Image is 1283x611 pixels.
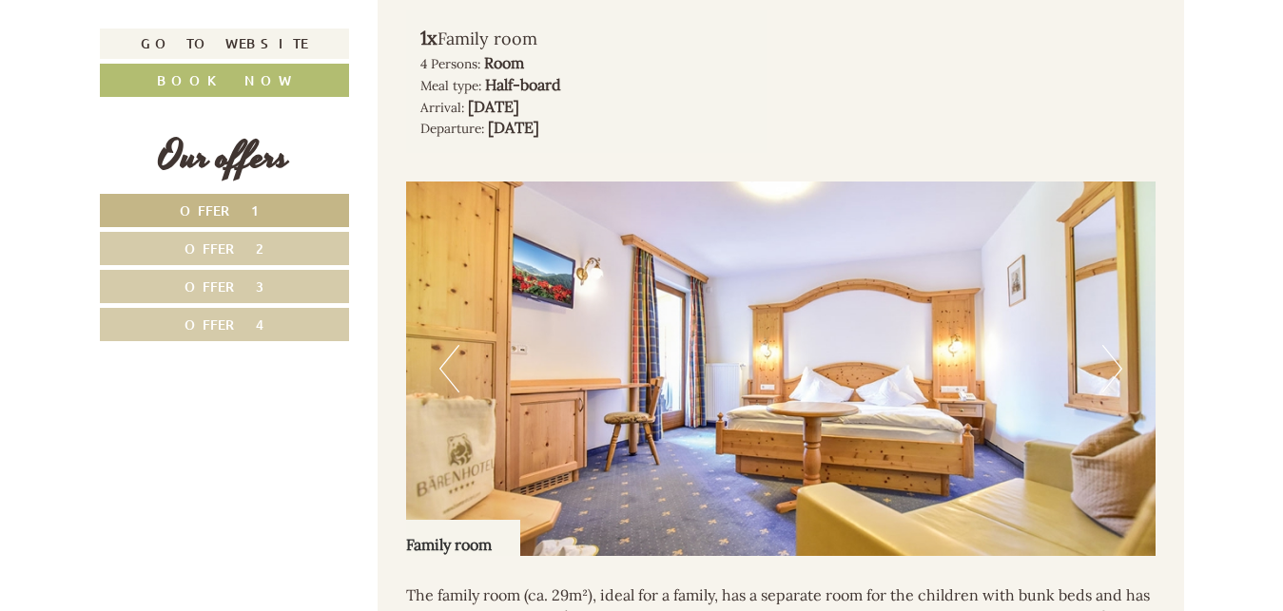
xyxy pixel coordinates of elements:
small: Meal type: [420,77,481,94]
span: Offer 2 [185,239,263,258]
small: Arrival: [420,99,464,116]
a: Book now [100,64,349,97]
b: Half-board [485,75,561,94]
img: image [406,181,1156,556]
div: Family room [406,520,520,556]
span: Offer 4 [185,315,264,334]
span: Offer 1 [180,201,268,220]
b: [DATE] [468,97,519,116]
b: 1x [420,26,437,49]
a: Go to website [100,29,349,59]
button: Previous [439,345,459,392]
b: [DATE] [488,118,539,137]
small: 4 Persons: [420,55,480,72]
div: Our offers [100,130,349,184]
small: Departure: [420,120,484,137]
button: Next [1102,345,1122,392]
div: Family room [420,25,752,52]
b: Room [484,53,524,72]
span: Offer 3 [185,277,264,296]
